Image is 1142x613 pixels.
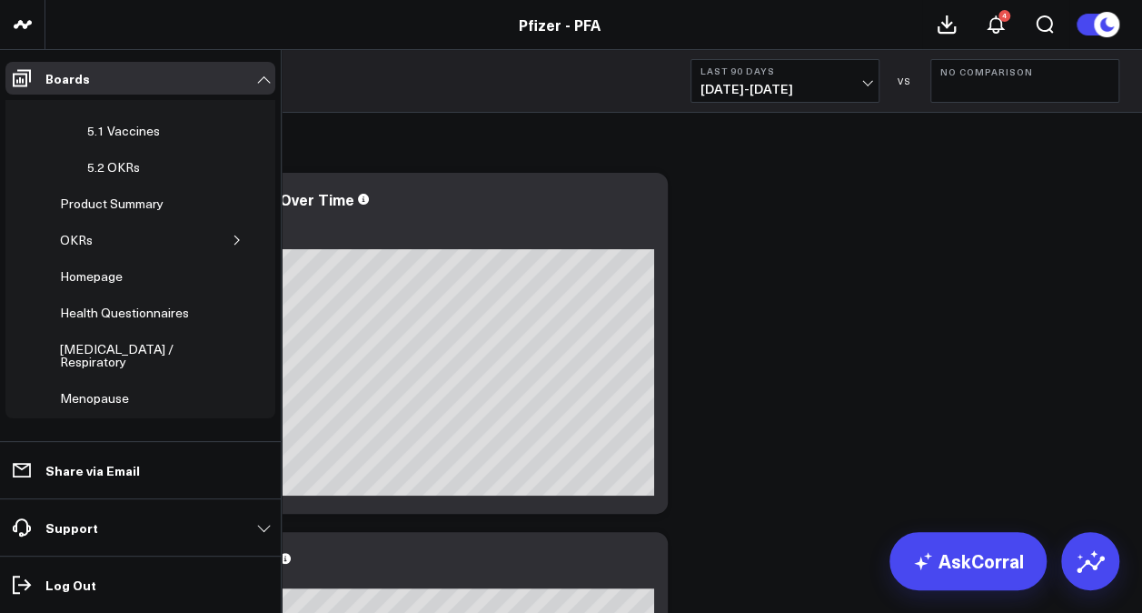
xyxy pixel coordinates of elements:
[48,186,175,222] a: Product Summary
[519,15,601,35] a: Pfizer - PFA
[930,59,1119,103] button: No Comparison
[48,258,134,295] a: Homepage
[55,302,194,324] div: Health Questionnaires
[55,229,97,251] div: OKRs
[48,380,141,417] a: Menopause
[5,568,275,601] a: Log Out
[83,120,164,142] div: 5.1 Vaccines
[889,75,921,86] div: VS
[45,520,98,535] p: Support
[690,59,879,103] button: Last 90 Days[DATE]-[DATE]
[998,10,1010,22] div: 4
[889,532,1047,590] a: AskCorral
[700,82,869,96] span: [DATE] - [DATE]
[48,222,104,258] a: OKRs
[45,463,140,477] p: Share via Email
[48,295,201,331] a: Health Questionnaires
[55,387,134,409] div: Menopause
[700,65,869,76] b: Last 90 Days
[75,113,172,149] a: 5.1 Vaccines
[45,71,90,85] p: Boards
[48,417,123,453] a: Migraine
[55,193,168,215] div: Product Summary
[48,331,246,380] a: [MEDICAL_DATA] / Respiratory
[83,156,144,178] div: 5.2 OKRs
[55,266,127,287] div: Homepage
[75,149,152,186] a: 5.2 OKRs
[940,66,1109,77] b: No Comparison
[55,338,239,373] div: [MEDICAL_DATA] / Respiratory
[45,578,96,592] p: Log Out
